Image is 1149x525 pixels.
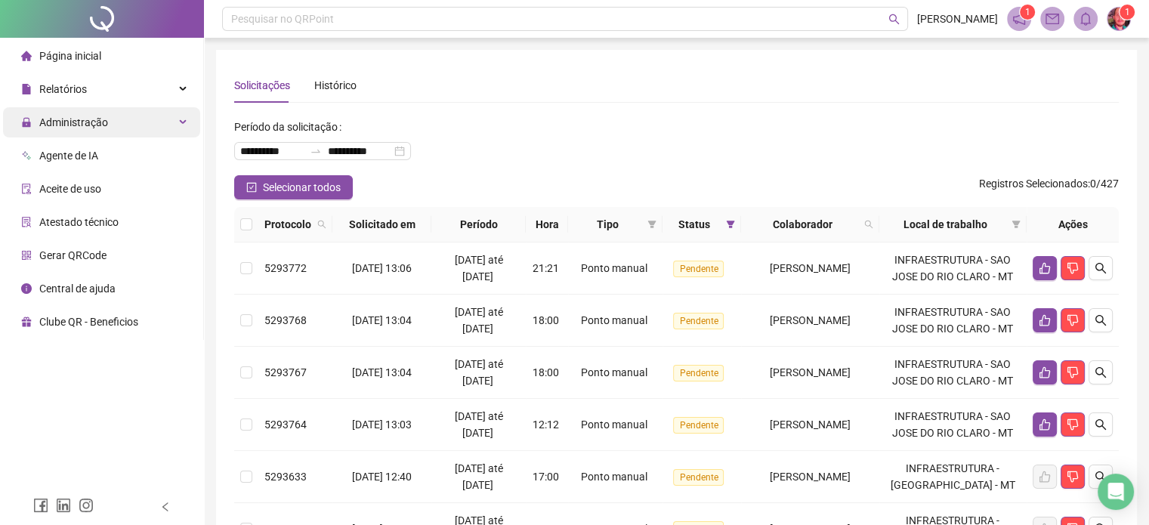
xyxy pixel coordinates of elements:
[581,314,647,326] span: Ponto manual
[979,175,1119,199] span: : 0 / 427
[879,242,1027,295] td: INFRAESTRUTURA - SAO JOSE DO RIO CLARO - MT
[264,314,307,326] span: 5293768
[533,471,559,483] span: 17:00
[310,145,322,157] span: to
[673,469,724,486] span: Pendente
[917,11,998,27] span: [PERSON_NAME]
[1067,418,1079,431] span: dislike
[310,145,322,157] span: swap-right
[1095,262,1107,274] span: search
[21,317,32,327] span: gift
[647,220,656,229] span: filter
[673,261,724,277] span: Pendente
[1095,314,1107,326] span: search
[33,498,48,513] span: facebook
[1067,262,1079,274] span: dislike
[234,77,290,94] div: Solicitações
[879,347,1027,399] td: INFRAESTRUTURA - SAO JOSE DO RIO CLARO - MT
[1098,474,1134,510] div: Open Intercom Messenger
[21,117,32,128] span: lock
[879,295,1027,347] td: INFRAESTRUTURA - SAO JOSE DO RIO CLARO - MT
[1095,366,1107,378] span: search
[673,365,724,381] span: Pendente
[1046,12,1059,26] span: mail
[1033,216,1113,233] div: Ações
[160,502,171,512] span: left
[455,306,503,335] span: [DATE] até [DATE]
[1039,418,1051,431] span: like
[332,207,431,242] th: Solicitado em
[352,366,412,378] span: [DATE] 13:04
[770,471,851,483] span: [PERSON_NAME]
[888,14,900,25] span: search
[352,314,412,326] span: [DATE] 13:04
[581,262,647,274] span: Ponto manual
[21,84,32,94] span: file
[39,216,119,228] span: Atestado técnico
[726,220,735,229] span: filter
[581,418,647,431] span: Ponto manual
[264,418,307,431] span: 5293764
[1039,314,1051,326] span: like
[581,366,647,378] span: Ponto manual
[879,399,1027,451] td: INFRAESTRUTURA - SAO JOSE DO RIO CLARO - MT
[1039,262,1051,274] span: like
[56,498,71,513] span: linkedin
[1039,366,1051,378] span: like
[669,216,721,233] span: Status
[21,250,32,261] span: qrcode
[885,216,1005,233] span: Local de trabalho
[264,216,311,233] span: Protocolo
[644,213,659,236] span: filter
[1067,471,1079,483] span: dislike
[770,366,851,378] span: [PERSON_NAME]
[39,283,116,295] span: Central de ajuda
[21,51,32,61] span: home
[526,207,568,242] th: Hora
[39,316,138,328] span: Clube QR - Beneficios
[864,220,873,229] span: search
[979,178,1088,190] span: Registros Selecionados
[39,249,107,261] span: Gerar QRCode
[574,216,641,233] span: Tipo
[234,115,347,139] label: Período da solicitação
[352,418,412,431] span: [DATE] 13:03
[879,451,1027,503] td: INFRAESTRUTURA - [GEOGRAPHIC_DATA] - MT
[264,471,307,483] span: 5293633
[533,366,559,378] span: 18:00
[1020,5,1035,20] sup: 1
[673,417,724,434] span: Pendente
[533,314,559,326] span: 18:00
[314,213,329,236] span: search
[1107,8,1130,30] img: 78572
[1067,366,1079,378] span: dislike
[39,83,87,95] span: Relatórios
[314,77,357,94] div: Histórico
[770,314,851,326] span: [PERSON_NAME]
[673,313,724,329] span: Pendente
[246,182,257,193] span: check-square
[264,262,307,274] span: 5293772
[770,262,851,274] span: [PERSON_NAME]
[1120,5,1135,20] sup: Atualize o seu contato no menu Meus Dados
[1025,7,1030,17] span: 1
[533,418,559,431] span: 12:12
[21,184,32,194] span: audit
[770,418,851,431] span: [PERSON_NAME]
[1095,471,1107,483] span: search
[861,213,876,236] span: search
[21,217,32,227] span: solution
[581,471,647,483] span: Ponto manual
[317,220,326,229] span: search
[352,471,412,483] span: [DATE] 12:40
[723,213,738,236] span: filter
[39,50,101,62] span: Página inicial
[39,183,101,195] span: Aceite de uso
[455,462,503,491] span: [DATE] até [DATE]
[1079,12,1092,26] span: bell
[39,116,108,128] span: Administração
[533,262,559,274] span: 21:21
[747,216,857,233] span: Colaborador
[263,179,341,196] span: Selecionar todos
[39,150,98,162] span: Agente de IA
